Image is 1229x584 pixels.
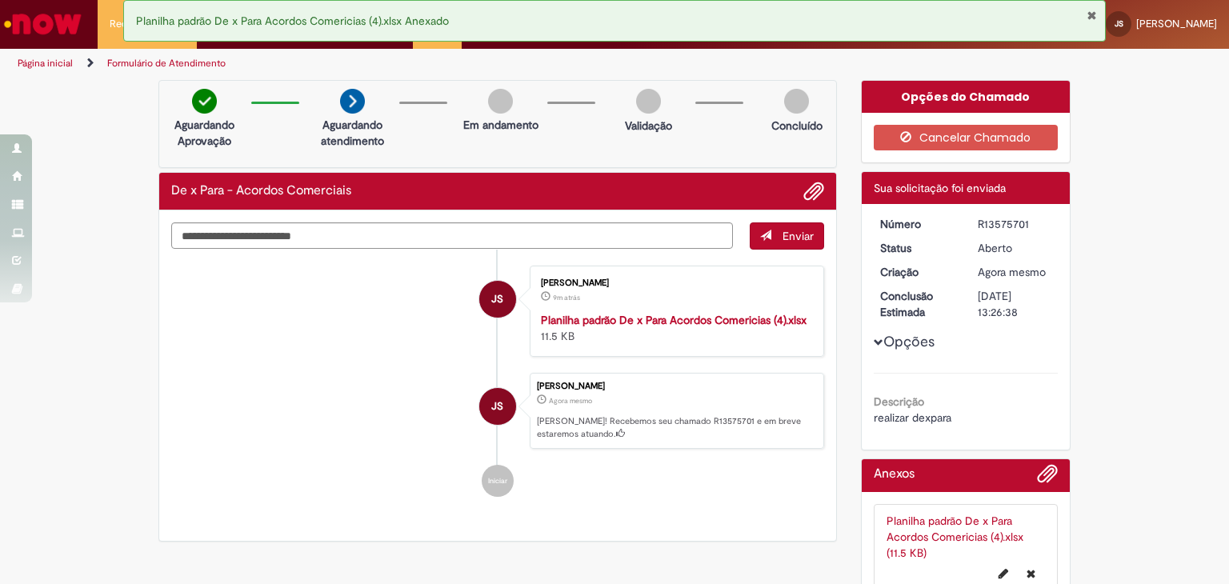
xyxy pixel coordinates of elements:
div: R13575701 [978,216,1052,232]
div: Joao Vitor Soubhia [479,281,516,318]
button: Cancelar Chamado [874,125,1059,150]
dt: Número [868,216,967,232]
div: Joao Vitor Soubhia [479,388,516,425]
a: Planilha padrão De x Para Acordos Comericias (4).xlsx (11.5 KB) [887,514,1023,560]
img: img-circle-grey.png [784,89,809,114]
div: 29/09/2025 10:26:33 [978,264,1052,280]
div: [PERSON_NAME] [541,278,807,288]
div: Opções do Chamado [862,81,1071,113]
img: ServiceNow [2,8,84,40]
div: [PERSON_NAME] [537,382,815,391]
span: Planilha padrão De x Para Acordos Comericias (4).xlsx Anexado [136,14,449,28]
h2: De x Para - Acordos Comerciais Histórico de tíquete [171,184,351,198]
span: Requisições [110,16,166,32]
span: Agora mesmo [978,265,1046,279]
span: JS [1115,18,1123,29]
p: [PERSON_NAME]! Recebemos seu chamado R13575701 e em breve estaremos atuando. [537,415,815,440]
span: JS [491,387,503,426]
a: Planilha padrão De x Para Acordos Comericias (4).xlsx [541,313,807,327]
p: Aguardando atendimento [314,117,391,149]
span: Sua solicitação foi enviada [874,181,1006,195]
button: Adicionar anexos [803,181,824,202]
a: Página inicial [18,57,73,70]
b: Descrição [874,394,924,409]
span: [PERSON_NAME] [1136,17,1217,30]
p: Validação [625,118,672,134]
img: arrow-next.png [340,89,365,114]
ul: Trilhas de página [12,49,807,78]
a: Formulário de Atendimento [107,57,226,70]
img: check-circle-green.png [192,89,217,114]
div: 11.5 KB [541,312,807,344]
span: 9m atrás [553,293,580,302]
button: Enviar [750,222,824,250]
p: Aguardando Aprovação [166,117,243,149]
span: Enviar [783,229,814,243]
button: Fechar Notificação [1087,9,1097,22]
h2: Anexos [874,467,915,482]
ul: Histórico de tíquete [171,250,824,514]
textarea: Digite sua mensagem aqui... [171,222,733,250]
p: Em andamento [463,117,538,133]
dt: Criação [868,264,967,280]
time: 29/09/2025 10:26:33 [978,265,1046,279]
span: realizar dexpara [874,410,951,425]
dt: Conclusão Estimada [868,288,967,320]
img: img-circle-grey.png [636,89,661,114]
time: 29/09/2025 10:26:33 [549,396,592,406]
div: [DATE] 13:26:38 [978,288,1052,320]
span: Agora mesmo [549,396,592,406]
span: JS [491,280,503,318]
dt: Status [868,240,967,256]
li: Joao Vitor Soubhia [171,373,824,450]
img: img-circle-grey.png [488,89,513,114]
div: Aberto [978,240,1052,256]
p: Concluído [771,118,823,134]
time: 29/09/2025 10:17:41 [553,293,580,302]
button: Adicionar anexos [1037,463,1058,492]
